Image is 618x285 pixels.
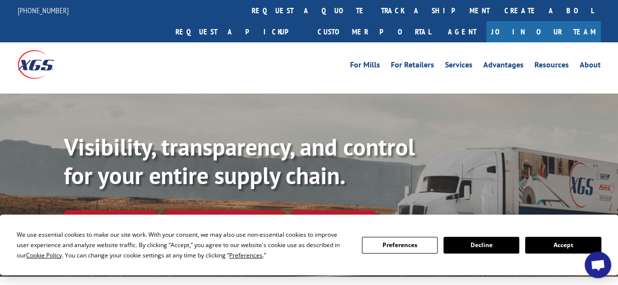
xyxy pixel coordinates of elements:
span: Cookie Policy [26,251,62,259]
a: Join Our Team [486,21,601,42]
a: Services [445,61,472,72]
a: For Mills [350,61,380,72]
a: Advantages [483,61,524,72]
div: We use essential cookies to make our site work. With your consent, we may also use non-essential ... [17,229,350,260]
a: For Retailers [391,61,434,72]
a: Calculate transit time [164,210,284,231]
a: About [580,61,601,72]
button: Decline [443,237,519,253]
a: Request a pickup [168,21,310,42]
a: Customer Portal [310,21,438,42]
button: Preferences [362,237,438,253]
div: Open chat [585,252,611,278]
a: Track shipment [64,210,156,231]
button: Accept [525,237,601,253]
a: XGS ASSISTANT [292,210,376,231]
b: Visibility, transparency, and control for your entire supply chain. [64,131,415,190]
a: Agent [438,21,486,42]
a: Resources [534,61,569,72]
span: Preferences [229,251,263,259]
a: [PHONE_NUMBER] [18,5,69,15]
